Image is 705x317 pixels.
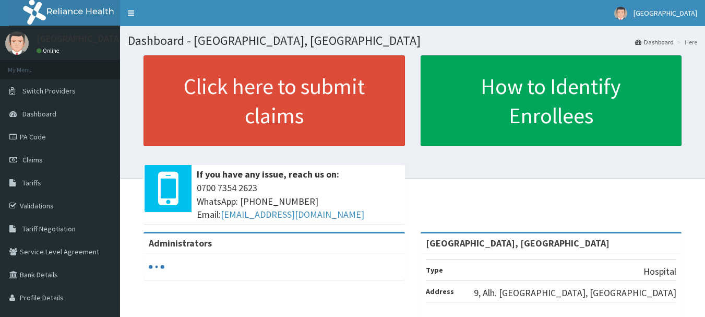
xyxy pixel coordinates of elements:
span: Dashboard [22,109,56,119]
p: [GEOGRAPHIC_DATA] [37,34,123,43]
a: Dashboard [635,38,674,46]
span: 0700 7354 2623 WhatsApp: [PHONE_NUMBER] Email: [197,181,400,221]
b: Address [426,287,454,296]
li: Here [675,38,697,46]
strong: [GEOGRAPHIC_DATA], [GEOGRAPHIC_DATA] [426,237,610,249]
img: User Image [614,7,627,20]
img: User Image [5,31,29,55]
span: Tariffs [22,178,41,187]
span: [GEOGRAPHIC_DATA] [634,8,697,18]
h1: Dashboard - [GEOGRAPHIC_DATA], [GEOGRAPHIC_DATA] [128,34,697,48]
b: Type [426,265,443,275]
svg: audio-loading [149,259,164,275]
span: Switch Providers [22,86,76,96]
p: Hospital [643,265,676,278]
span: Claims [22,155,43,165]
b: If you have any issue, reach us on: [197,168,339,180]
a: How to Identify Enrollees [421,55,682,146]
a: [EMAIL_ADDRESS][DOMAIN_NAME] [221,208,364,220]
span: Tariff Negotiation [22,224,76,233]
a: Online [37,47,62,54]
p: 9, Alh. [GEOGRAPHIC_DATA], [GEOGRAPHIC_DATA] [474,286,676,300]
a: Click here to submit claims [144,55,405,146]
b: Administrators [149,237,212,249]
